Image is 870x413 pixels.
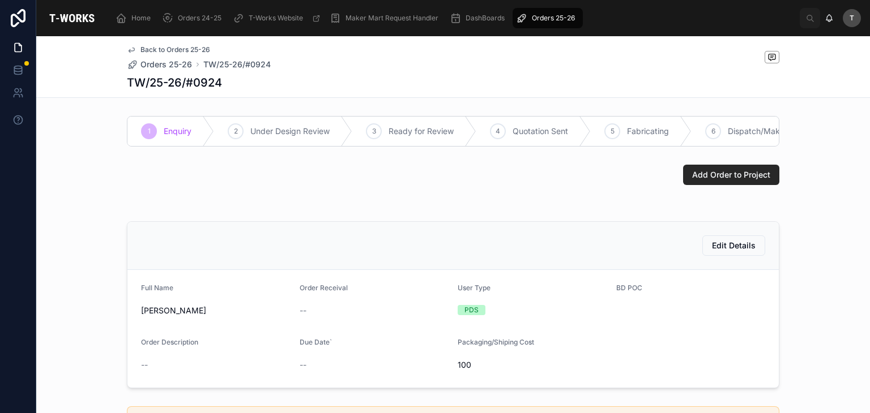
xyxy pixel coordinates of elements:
[458,359,607,371] span: 100
[159,8,229,28] a: Orders 24-25
[108,6,800,31] div: scrollable content
[164,126,191,137] span: Enquiry
[300,305,306,316] span: --
[141,283,173,292] span: Full Name
[728,126,811,137] span: Dispatch/Makers Mart
[127,75,222,91] h1: TW/25-26/#0924
[229,8,326,28] a: T-Works Website
[326,8,446,28] a: Maker Mart Request Handler
[466,14,505,23] span: DashBoards
[203,59,271,70] a: TW/25-26/#0924
[346,14,438,23] span: Maker Mart Request Handler
[127,45,210,54] a: Back to Orders 25-26
[692,169,770,180] span: Add Order to Project
[249,14,303,23] span: T-Works Website
[389,126,454,137] span: Ready for Review
[513,8,583,28] a: Orders 25-26
[458,338,534,346] span: Packaging/Shiping Cost
[372,127,376,136] span: 3
[234,127,238,136] span: 2
[300,359,306,371] span: --
[496,127,500,136] span: 4
[148,127,151,136] span: 1
[616,283,642,292] span: BD POC
[112,8,159,28] a: Home
[141,359,148,371] span: --
[683,165,779,185] button: Add Order to Project
[711,127,715,136] span: 6
[300,338,332,346] span: Due Date`
[140,59,192,70] span: Orders 25-26
[300,283,348,292] span: Order Receival
[458,283,491,292] span: User Type
[131,14,151,23] span: Home
[702,235,765,256] button: Edit Details
[140,45,210,54] span: Back to Orders 25-26
[141,305,291,316] span: [PERSON_NAME]
[513,126,568,137] span: Quotation Sent
[464,305,479,315] div: PDS
[712,240,756,251] span: Edit Details
[178,14,221,23] span: Orders 24-25
[446,8,513,28] a: DashBoards
[141,338,198,346] span: Order Description
[627,126,669,137] span: Fabricating
[850,14,854,23] span: T
[532,14,575,23] span: Orders 25-26
[611,127,615,136] span: 5
[45,9,99,27] img: App logo
[250,126,330,137] span: Under Design Review
[127,59,192,70] a: Orders 25-26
